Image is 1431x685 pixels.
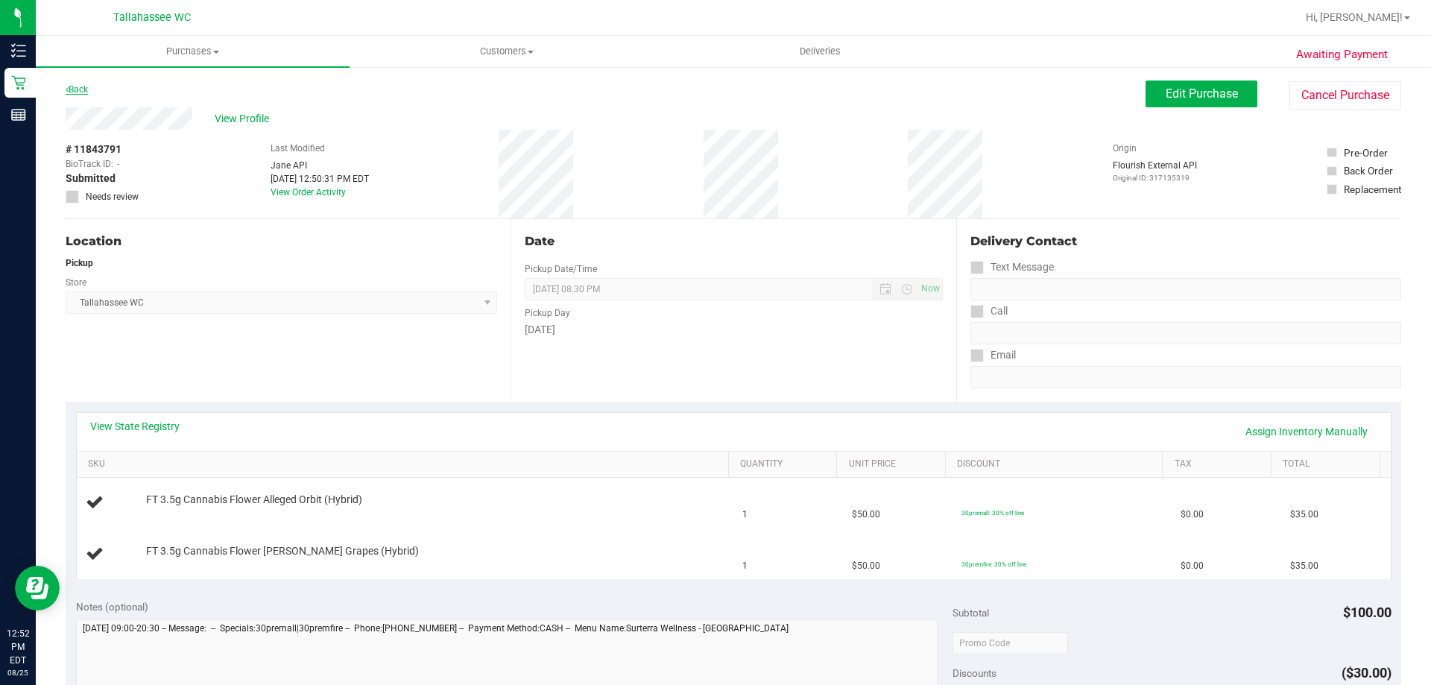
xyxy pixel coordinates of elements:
[663,36,977,67] a: Deliveries
[1113,142,1137,155] label: Origin
[953,632,1068,654] input: Promo Code
[1306,11,1403,23] span: Hi, [PERSON_NAME]!
[66,258,93,268] strong: Pickup
[66,276,86,289] label: Store
[1181,559,1204,573] span: $0.00
[961,561,1026,568] span: 30premfire: 30% off line
[271,159,369,172] div: Jane API
[66,233,497,250] div: Location
[1344,163,1393,178] div: Back Order
[961,509,1024,517] span: 30premall: 30% off line
[780,45,861,58] span: Deliveries
[215,111,274,127] span: View Profile
[271,142,325,155] label: Last Modified
[1342,665,1391,681] span: ($30.00)
[1166,86,1238,101] span: Edit Purchase
[36,45,350,58] span: Purchases
[1146,81,1257,107] button: Edit Purchase
[66,142,121,157] span: # 11843791
[852,508,880,522] span: $50.00
[852,559,880,573] span: $50.00
[957,458,1157,470] a: Discount
[1113,172,1197,183] p: Original ID: 317135319
[113,11,191,24] span: Tallahassee WC
[146,493,362,507] span: FT 3.5g Cannabis Flower Alleged Orbit (Hybrid)
[1236,419,1377,444] a: Assign Inventory Manually
[1113,159,1197,183] div: Flourish External API
[7,627,29,667] p: 12:52 PM EDT
[350,36,663,67] a: Customers
[66,84,88,95] a: Back
[146,544,419,558] span: FT 3.5g Cannabis Flower [PERSON_NAME] Grapes (Hybrid)
[953,607,989,619] span: Subtotal
[970,300,1008,322] label: Call
[970,344,1016,366] label: Email
[76,601,148,613] span: Notes (optional)
[970,233,1401,250] div: Delivery Contact
[66,171,116,186] span: Submitted
[271,187,346,198] a: View Order Activity
[7,667,29,678] p: 08/25
[525,306,570,320] label: Pickup Day
[1290,508,1318,522] span: $35.00
[271,172,369,186] div: [DATE] 12:50:31 PM EDT
[525,233,942,250] div: Date
[525,262,597,276] label: Pickup Date/Time
[15,566,60,610] iframe: Resource center
[740,458,831,470] a: Quantity
[11,75,26,90] inline-svg: Retail
[36,36,350,67] a: Purchases
[90,419,180,434] a: View State Registry
[742,508,748,522] span: 1
[742,559,748,573] span: 1
[350,45,663,58] span: Customers
[1296,46,1388,63] span: Awaiting Payment
[117,157,119,171] span: -
[11,107,26,122] inline-svg: Reports
[1290,559,1318,573] span: $35.00
[970,278,1401,300] input: Format: (999) 999-9999
[1283,458,1374,470] a: Total
[1181,508,1204,522] span: $0.00
[1289,81,1401,110] button: Cancel Purchase
[970,322,1401,344] input: Format: (999) 999-9999
[1344,145,1388,160] div: Pre-Order
[970,256,1054,278] label: Text Message
[1175,458,1266,470] a: Tax
[86,190,139,203] span: Needs review
[849,458,940,470] a: Unit Price
[88,458,722,470] a: SKU
[66,157,113,171] span: BioTrack ID:
[11,43,26,58] inline-svg: Inventory
[525,322,942,338] div: [DATE]
[1343,604,1391,620] span: $100.00
[1344,182,1401,197] div: Replacement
